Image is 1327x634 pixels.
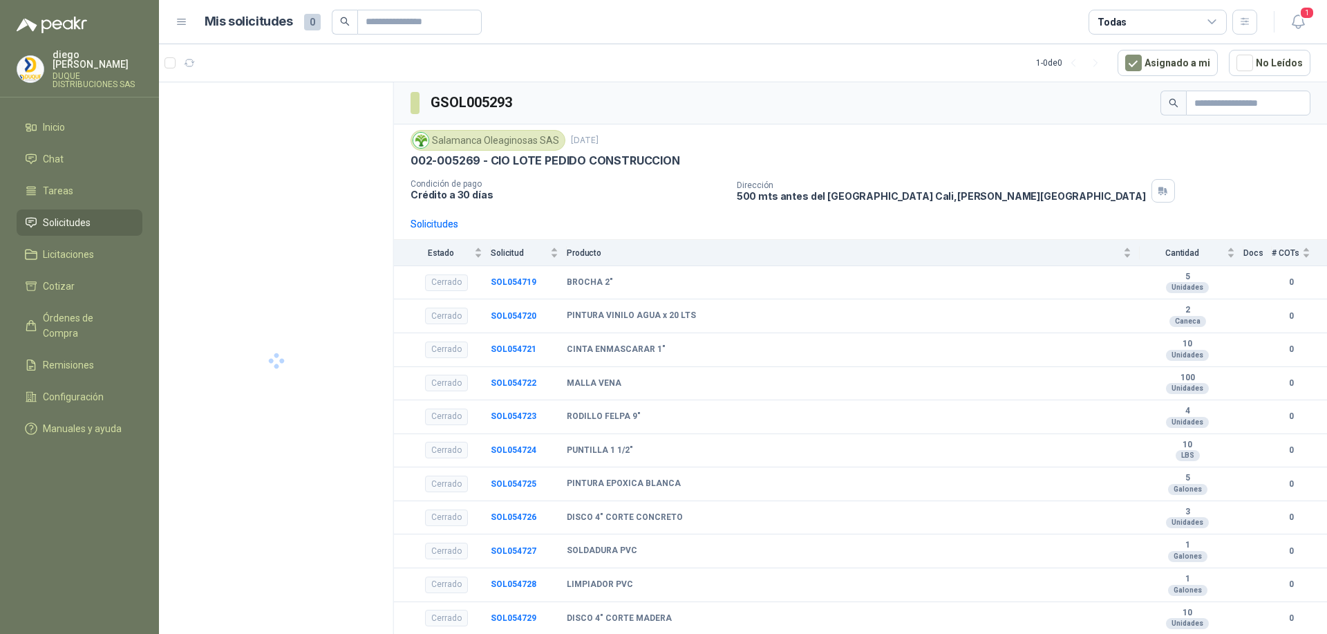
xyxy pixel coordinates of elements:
p: 002-005269 - CIO LOTE PEDIDO CONSTRUCCION [411,153,680,168]
b: 0 [1272,276,1310,289]
img: Company Logo [17,56,44,82]
b: 100 [1140,373,1235,384]
b: 0 [1272,444,1310,457]
b: 1 [1140,540,1235,551]
a: Órdenes de Compra [17,305,142,346]
div: Cerrado [425,342,468,358]
b: 0 [1272,545,1310,558]
div: Unidades [1166,417,1209,428]
b: 0 [1272,377,1310,390]
p: Crédito a 30 días [411,189,726,201]
a: SOL054725 [491,479,536,489]
div: Cerrado [425,543,468,559]
span: Tareas [43,183,73,198]
b: 5 [1140,473,1235,484]
b: 10 [1140,339,1235,350]
a: Chat [17,146,142,172]
span: Cotizar [43,279,75,294]
button: Asignado a mi [1118,50,1218,76]
a: Licitaciones [17,241,142,268]
b: 1 [1140,574,1235,585]
div: Unidades [1166,383,1209,394]
b: 2 [1140,305,1235,316]
a: SOL054729 [491,613,536,623]
b: 0 [1272,578,1310,591]
div: Galones [1168,484,1207,495]
b: 0 [1272,511,1310,524]
a: SOL054723 [491,411,536,421]
b: BROCHA 2" [567,277,613,288]
div: Cerrado [425,476,468,492]
div: Unidades [1166,282,1209,293]
a: SOL054728 [491,579,536,589]
a: SOL054720 [491,311,536,321]
a: Solicitudes [17,209,142,236]
div: Unidades [1166,618,1209,629]
span: 0 [304,14,321,30]
a: Manuales y ayuda [17,416,142,442]
th: Estado [394,240,491,265]
div: Unidades [1166,517,1209,528]
button: No Leídos [1229,50,1310,76]
div: Cerrado [425,577,468,593]
img: Logo peakr [17,17,87,33]
a: SOL054726 [491,512,536,522]
span: Configuración [43,389,104,404]
b: 0 [1272,478,1310,491]
p: Condición de pago [411,179,726,189]
h3: GSOL005293 [431,92,514,113]
h1: Mis solicitudes [205,12,293,32]
div: Cerrado [425,274,468,291]
div: Cerrado [425,409,468,425]
div: Todas [1098,15,1127,30]
th: # COTs [1272,240,1327,265]
b: SOLDADURA PVC [567,546,637,557]
b: 3 [1140,507,1235,518]
span: Solicitudes [43,215,91,230]
div: Cerrado [425,610,468,626]
p: Dirección [737,180,1146,190]
span: Chat [43,151,64,167]
div: LBS [1176,450,1200,461]
b: 0 [1272,310,1310,323]
b: MALLA VENA [567,378,621,389]
div: Galones [1168,585,1207,596]
b: LIMPIADOR PVC [567,579,633,590]
span: Licitaciones [43,247,94,262]
span: 1 [1299,6,1315,19]
div: Caneca [1169,316,1206,327]
th: Cantidad [1140,240,1243,265]
b: RODILLO FELPA 9" [567,411,641,422]
b: DISCO 4" CORTE MADERA [567,613,672,624]
th: Producto [567,240,1140,265]
b: PINTURA EPOXICA BLANCA [567,478,681,490]
div: Galones [1168,551,1207,562]
b: PINTURA VINILO AGUA x 20 LTS [567,310,696,321]
a: SOL054722 [491,378,536,388]
div: Unidades [1166,350,1209,361]
span: Cantidad [1140,248,1224,258]
span: Solicitud [491,248,547,258]
a: SOL054727 [491,546,536,556]
a: SOL054724 [491,445,536,455]
b: PUNTILLA 1 1/2" [567,445,633,456]
p: DUQUE DISTRIBUCIONES SAS [53,72,142,88]
button: 1 [1286,10,1310,35]
b: CINTA ENMASCARAR 1" [567,344,666,355]
span: # COTs [1272,248,1299,258]
div: Cerrado [425,375,468,391]
b: 0 [1272,343,1310,356]
th: Solicitud [491,240,567,265]
a: SOL054719 [491,277,536,287]
span: Estado [411,248,471,258]
a: SOL054721 [491,344,536,354]
b: 10 [1140,608,1235,619]
a: Inicio [17,114,142,140]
